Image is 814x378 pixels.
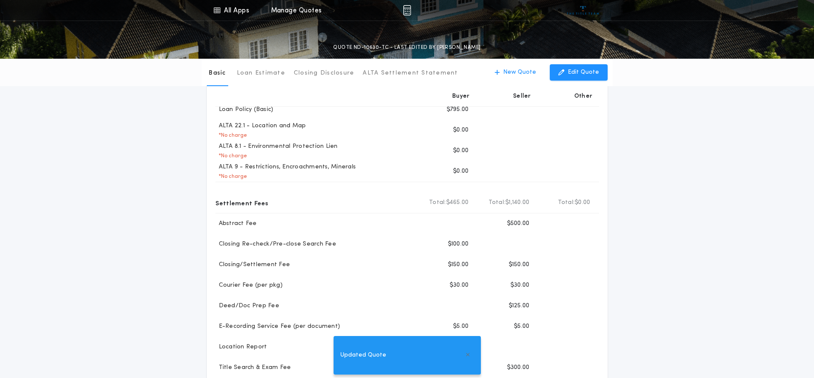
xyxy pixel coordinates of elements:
img: img [403,5,411,15]
p: Other [574,92,592,101]
p: Closing Disclosure [294,69,355,78]
p: $5.00 [514,322,529,331]
span: $465.00 [446,198,469,207]
p: ALTA 22.1 - Location and Map [215,122,306,130]
p: ALTA Settlement Statement [363,69,458,78]
p: Loan Estimate [237,69,285,78]
p: Loan Policy (Basic) [215,105,274,114]
p: E-Recording Service Fee (per document) [215,322,340,331]
p: * No charge [215,132,247,139]
p: ALTA 8.1 - Environmental Protection Lien [215,142,338,151]
span: $0.00 [575,198,590,207]
p: $100.00 [448,240,469,249]
b: Total: [558,198,575,207]
p: Settlement Fees [215,196,268,210]
p: ALTA 9 - Restrictions, Encroachments, Minerals [215,163,356,171]
p: Seller [513,92,531,101]
p: $500.00 [507,219,530,228]
b: Total: [489,198,506,207]
p: $150.00 [448,261,469,269]
p: $30.00 [450,281,469,290]
p: $0.00 [453,167,468,176]
p: Basic [209,69,226,78]
p: $125.00 [509,302,530,310]
img: vs-icon [567,6,599,15]
p: Buyer [452,92,469,101]
p: Deed/Doc Prep Fee [215,302,279,310]
p: * No charge [215,153,247,159]
p: Abstract Fee [215,219,257,228]
p: Closing/Settlement Fee [215,261,290,269]
p: $5.00 [453,322,468,331]
p: Closing Re-check/Pre-close Search Fee [215,240,336,249]
button: Edit Quote [550,64,608,81]
p: $150.00 [509,261,530,269]
p: New Quote [503,68,536,77]
p: Edit Quote [568,68,599,77]
p: $30.00 [510,281,530,290]
p: QUOTE ND-10630-TC - LAST EDITED BY [PERSON_NAME] [333,43,480,52]
p: $795.00 [447,105,469,114]
p: Courier Fee (per pkg) [215,281,283,290]
span: $1,140.00 [505,198,529,207]
p: * No charge [215,173,247,180]
p: $0.00 [453,147,468,155]
p: $0.00 [453,126,468,135]
span: Updated Quote [340,351,386,360]
b: Total: [429,198,446,207]
button: New Quote [486,64,545,81]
